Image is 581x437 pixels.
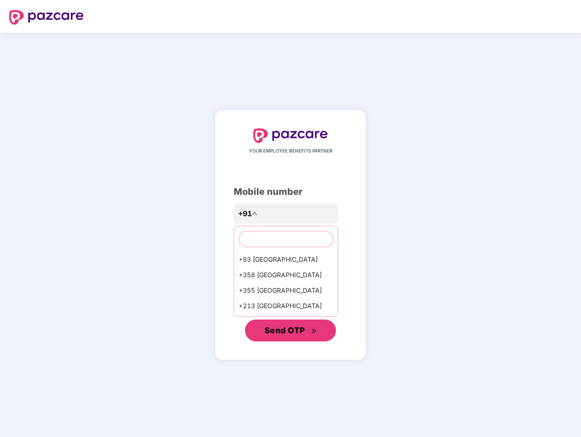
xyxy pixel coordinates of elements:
div: +213 [GEOGRAPHIC_DATA] [234,298,338,314]
div: +1684 AmericanSamoa [234,314,338,329]
img: logo [253,128,328,143]
span: double-right [311,328,317,334]
span: Send OTP [265,325,305,335]
div: +355 [GEOGRAPHIC_DATA] [234,283,338,298]
span: +91 [238,208,252,219]
div: Mobile number [234,185,347,199]
div: +93 [GEOGRAPHIC_DATA] [234,252,338,267]
img: logo [9,10,84,25]
span: up [252,211,257,216]
div: +358 [GEOGRAPHIC_DATA] [234,267,338,283]
span: YOUR EMPLOYEE BENEFITS PARTNER [249,147,332,155]
button: Send OTPdouble-right [245,320,336,341]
